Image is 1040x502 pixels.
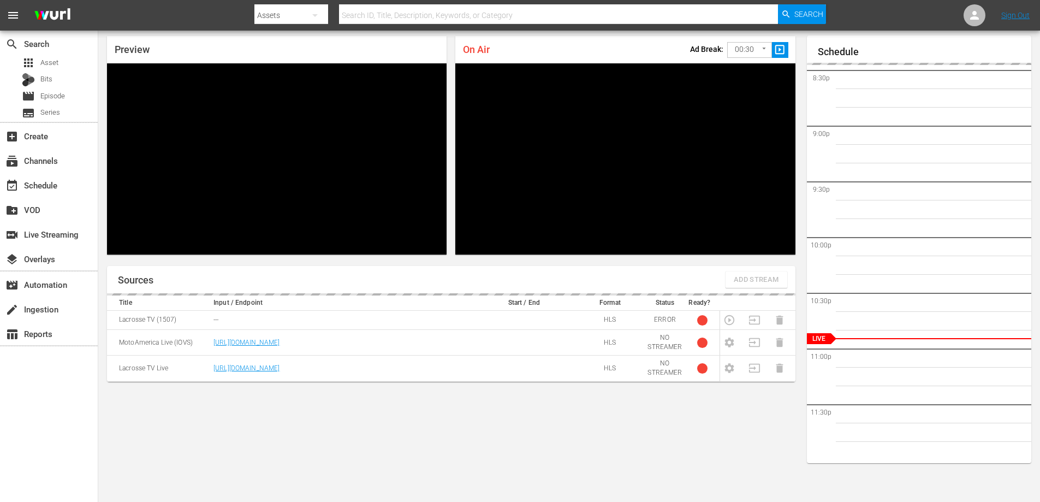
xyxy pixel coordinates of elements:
h1: Sources [118,275,153,286]
h1: Schedule [818,46,1032,57]
th: Input / Endpoint [210,296,472,311]
th: Status [644,296,685,311]
span: menu [7,9,20,22]
span: slideshow_sharp [774,44,786,56]
span: Preview [115,44,150,55]
td: ERROR [644,311,685,330]
td: --- [210,311,472,330]
td: NO STREAMER [644,330,685,356]
span: Automation [5,279,19,292]
td: NO STREAMER [644,356,685,381]
button: Search [778,4,826,24]
span: Asset [22,56,35,69]
span: Reports [5,328,19,341]
span: Live Streaming [5,228,19,241]
td: Lacrosse TV Live [107,356,210,381]
a: [URL][DOMAIN_NAME] [213,364,280,372]
span: Create [5,130,19,143]
span: Overlays [5,253,19,266]
th: Title [107,296,210,311]
td: MotoAmerica Live (IOVS) [107,330,210,356]
span: Series [40,107,60,118]
span: Ingestion [5,303,19,316]
th: Start / End [472,296,575,311]
span: Schedule [5,179,19,192]
td: HLS [575,330,644,356]
div: Video Player [107,63,447,255]
span: Channels [5,155,19,168]
span: On Air [463,44,490,55]
th: Format [575,296,644,311]
span: Asset [40,57,58,68]
span: Series [22,107,35,120]
span: Bits [40,74,52,85]
a: [URL][DOMAIN_NAME] [213,339,280,346]
td: HLS [575,311,644,330]
span: Episode [22,90,35,103]
a: Sign Out [1001,11,1030,20]
div: 00:30 [727,39,772,60]
span: Episode [40,91,65,102]
img: ans4CAIJ8jUAAAAAAAAAAAAAAAAAAAAAAAAgQb4GAAAAAAAAAAAAAAAAAAAAAAAAJMjXAAAAAAAAAAAAAAAAAAAAAAAAgAT5G... [26,3,79,28]
th: Ready? [685,296,720,311]
td: Lacrosse TV (1507) [107,311,210,330]
div: Video Player [455,63,795,255]
span: VOD [5,204,19,217]
td: HLS [575,356,644,381]
span: Search [5,38,19,51]
div: Bits [22,73,35,86]
span: Search [794,4,823,24]
p: Ad Break: [690,45,723,54]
